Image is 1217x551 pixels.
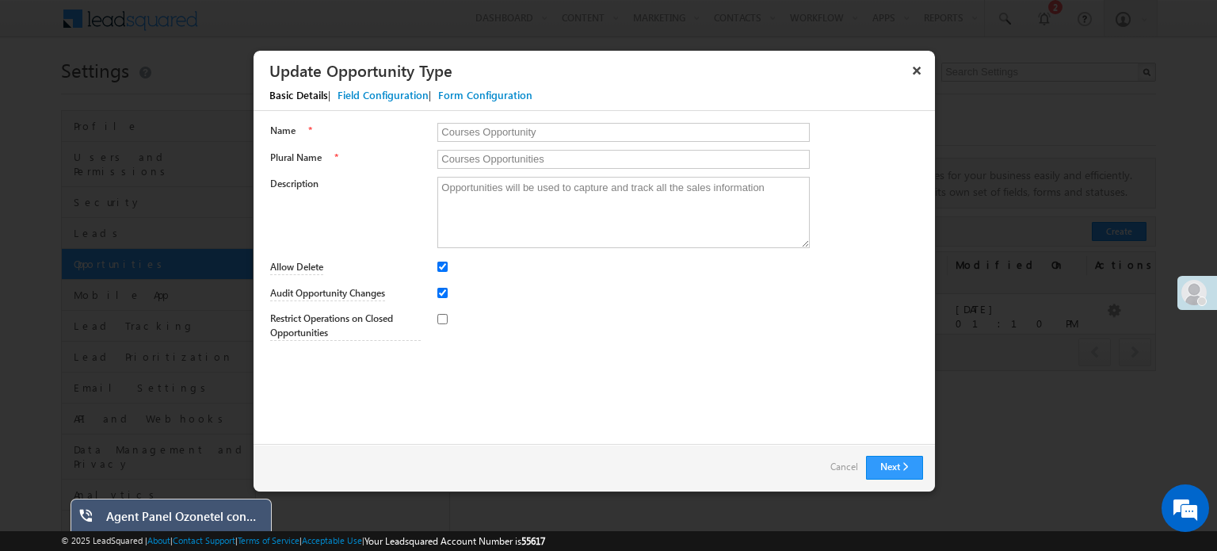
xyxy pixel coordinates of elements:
label: Allow Delete [270,260,323,275]
a: Terms of Service [238,535,299,545]
a: Acceptable Use [302,535,362,545]
label: Audit Opportunity Changes [270,286,385,301]
label: Plural Name [270,151,322,165]
label: Description [270,177,421,191]
a: Contact Support [173,535,235,545]
div: Field Configuration [338,88,429,102]
button: × [904,56,929,84]
label: Name [270,124,296,138]
h3: Update Opportunity Type [269,56,904,84]
span: 55617 [521,535,545,547]
div: Form Configuration [438,88,532,102]
span: © 2025 LeadSquared | | | | | [61,534,545,549]
label: Restrict Operations on Closed Opportunities [270,312,421,341]
a: Cancel [830,456,858,478]
span: Your Leadsquared Account Number is [364,535,545,547]
div: | | [254,84,951,111]
div: Agent Panel Ozonetel connector [106,509,260,531]
textarea: Opportunities will be used to capture and track all the sales information [437,177,810,248]
button: Next [866,456,923,480]
a: About [147,535,170,545]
